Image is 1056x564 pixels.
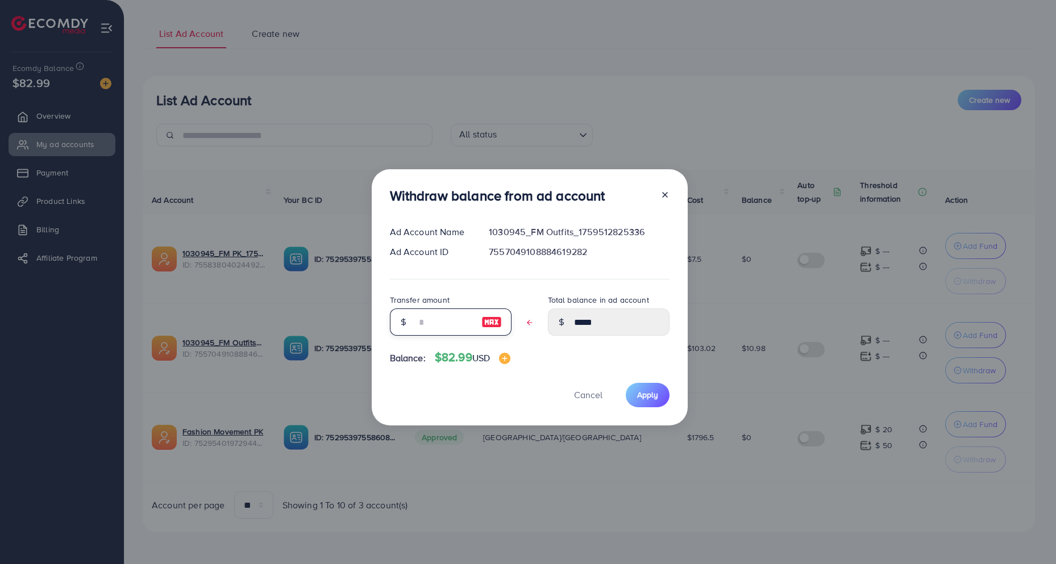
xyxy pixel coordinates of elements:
img: image [481,315,502,329]
span: Balance: [390,352,426,365]
div: 1030945_FM Outfits_1759512825336 [480,225,678,239]
h3: Withdraw balance from ad account [390,187,605,204]
label: Total balance in ad account [548,294,649,306]
label: Transfer amount [390,294,450,306]
h4: $82.99 [435,350,510,365]
span: USD [472,352,490,364]
img: image [499,353,510,364]
iframe: Chat [1008,513,1047,555]
span: Apply [637,389,658,400]
div: Ad Account ID [381,245,480,258]
div: Ad Account Name [381,225,480,239]
button: Apply [626,383,670,407]
button: Cancel [560,383,617,407]
span: Cancel [574,388,602,401]
div: 7557049108884619282 [480,245,678,258]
